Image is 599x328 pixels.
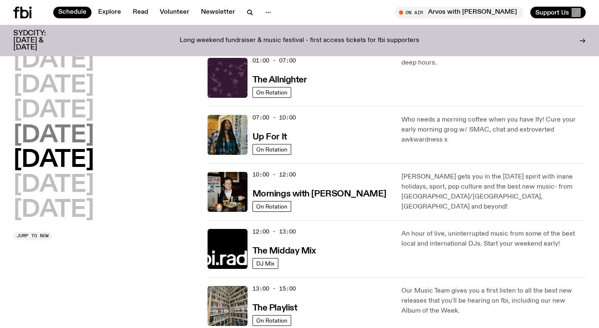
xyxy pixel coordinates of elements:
a: Mornings with [PERSON_NAME] [252,188,386,199]
span: Jump to now [17,234,49,238]
p: Long weekend fundraiser & music festival - first access tickets for fbi supporters [180,37,419,45]
span: On Rotation [256,89,287,95]
p: Who needs a morning coffee when you have Ify! Cure your early morning grog w/ SMAC, chat and extr... [401,115,586,145]
button: [DATE] [13,74,94,97]
button: [DATE] [13,199,94,222]
a: DJ Mix [252,258,278,269]
h3: Mornings with [PERSON_NAME] [252,190,386,199]
h3: SYDCITY: [DATE] & [DATE] [13,30,67,51]
h3: The Allnighter [252,76,307,84]
a: The Allnighter [252,74,307,84]
button: On AirArvos with [PERSON_NAME] [395,7,524,18]
a: The Playlist [252,302,297,313]
img: A corner shot of the fbi music library [208,286,248,326]
span: 07:00 - 10:00 [252,114,296,122]
p: An hour of live, uninterrupted music from some of the best local and international DJs. Start you... [401,229,586,249]
h3: Up For It [252,133,287,142]
span: On Rotation [256,317,287,323]
span: On Rotation [256,203,287,209]
p: Our Music Team gives you a first listen to all the best new releases that you'll be hearing on fb... [401,286,586,316]
a: Newsletter [196,7,240,18]
h3: The Midday Mix [252,247,316,256]
a: On Rotation [252,87,291,98]
img: Sam blankly stares at the camera, brightly lit by a camera flash wearing a hat collared shirt and... [208,172,248,212]
span: On Rotation [256,146,287,152]
span: 10:00 - 12:00 [252,171,296,179]
a: Volunteer [155,7,194,18]
span: 13:00 - 15:00 [252,285,296,293]
button: [DATE] [13,49,94,72]
a: Read [128,7,153,18]
a: On Rotation [252,144,291,155]
button: Jump to now [13,232,52,240]
a: On Rotation [252,315,291,326]
img: Ify - a Brown Skin girl with black braided twists, looking up to the side with her tongue stickin... [208,115,248,155]
p: [PERSON_NAME] gets you in the [DATE] spirit with inane holidays, sport, pop culture and the best ... [401,172,586,212]
span: 01:00 - 07:00 [252,57,296,65]
a: The Midday Mix [252,245,316,256]
a: Explore [93,7,126,18]
button: [DATE] [13,124,94,147]
span: DJ Mix [256,260,275,266]
a: Schedule [53,7,92,18]
a: On Rotation [252,201,291,212]
span: Support Us [535,9,569,16]
button: [DATE] [13,174,94,197]
span: 12:00 - 13:00 [252,228,296,236]
button: [DATE] [13,149,94,172]
p: deep hours. [401,58,586,68]
h3: The Playlist [252,304,297,313]
a: Up For It [252,131,287,142]
button: [DATE] [13,99,94,122]
button: Support Us [530,7,586,18]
